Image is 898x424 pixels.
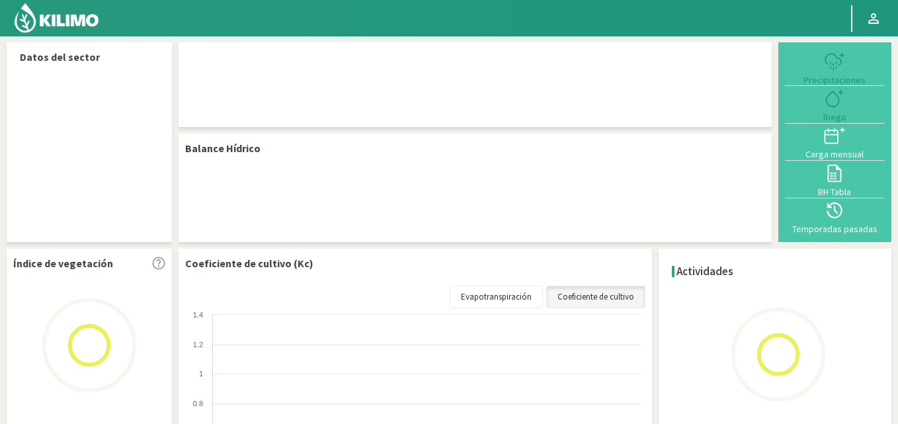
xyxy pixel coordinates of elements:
[546,286,645,308] a: Coeficiente de cultivo
[789,75,881,85] div: Precipitaciones
[785,86,885,123] button: Riego
[676,265,733,278] h4: Actividades
[185,255,313,271] p: Coeficiente de cultivo (Kc)
[785,124,885,161] button: Carga mensual
[450,286,543,308] a: Evapotranspiración
[785,198,885,235] button: Temporadas pasadas
[789,112,881,122] div: Riego
[789,224,881,233] div: Temporadas pasadas
[712,288,844,421] img: Loading...
[193,311,203,319] text: 1.4
[193,341,203,349] text: 1.2
[185,140,261,156] p: Balance Hídrico
[199,370,203,378] text: 1
[789,149,881,159] div: Carga mensual
[13,255,113,271] p: Índice de vegetación
[785,49,885,86] button: Precipitaciones
[785,161,885,198] button: BH Tabla
[193,400,203,407] text: 0.8
[13,2,100,34] img: Kilimo
[23,279,155,411] img: Loading...
[789,187,881,196] div: BH Tabla
[20,49,159,65] p: Datos del sector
